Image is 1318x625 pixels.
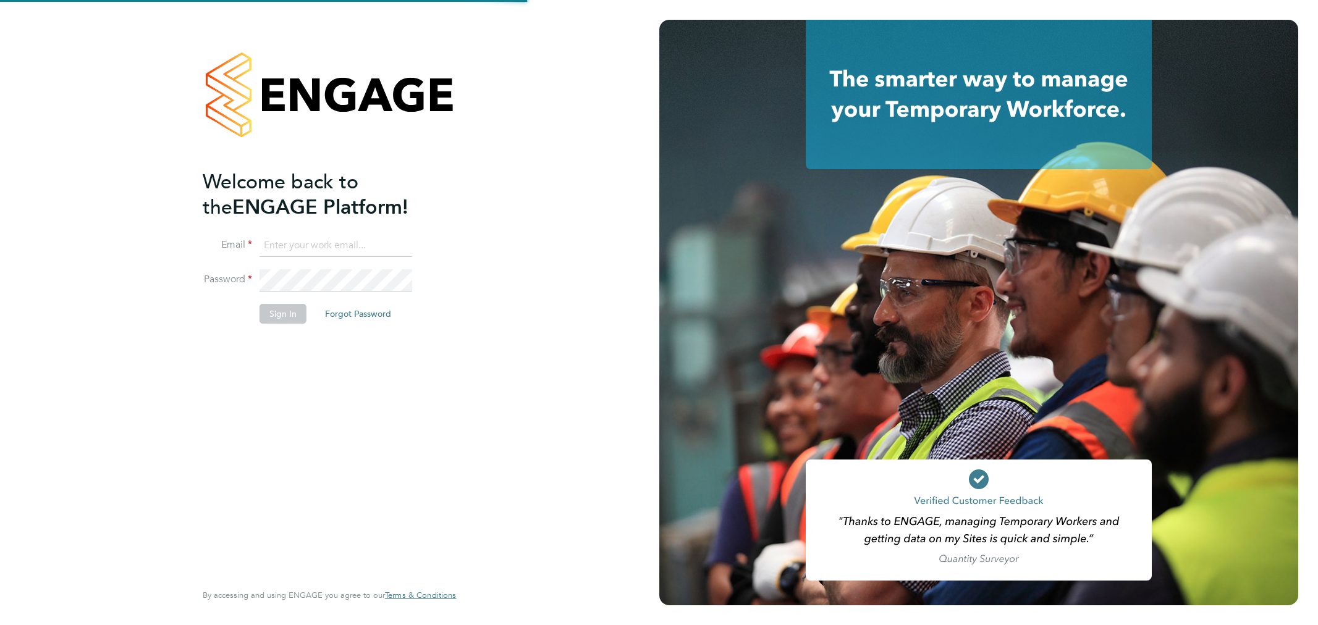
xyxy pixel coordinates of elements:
[203,238,252,251] label: Email
[385,590,456,600] a: Terms & Conditions
[260,235,412,257] input: Enter your work email...
[203,273,252,286] label: Password
[385,590,456,600] span: Terms & Conditions
[315,304,401,324] button: Forgot Password
[203,590,456,600] span: By accessing and using ENGAGE you agree to our
[203,169,444,220] h2: ENGAGE Platform!
[203,170,358,219] span: Welcome back to the
[260,304,306,324] button: Sign In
